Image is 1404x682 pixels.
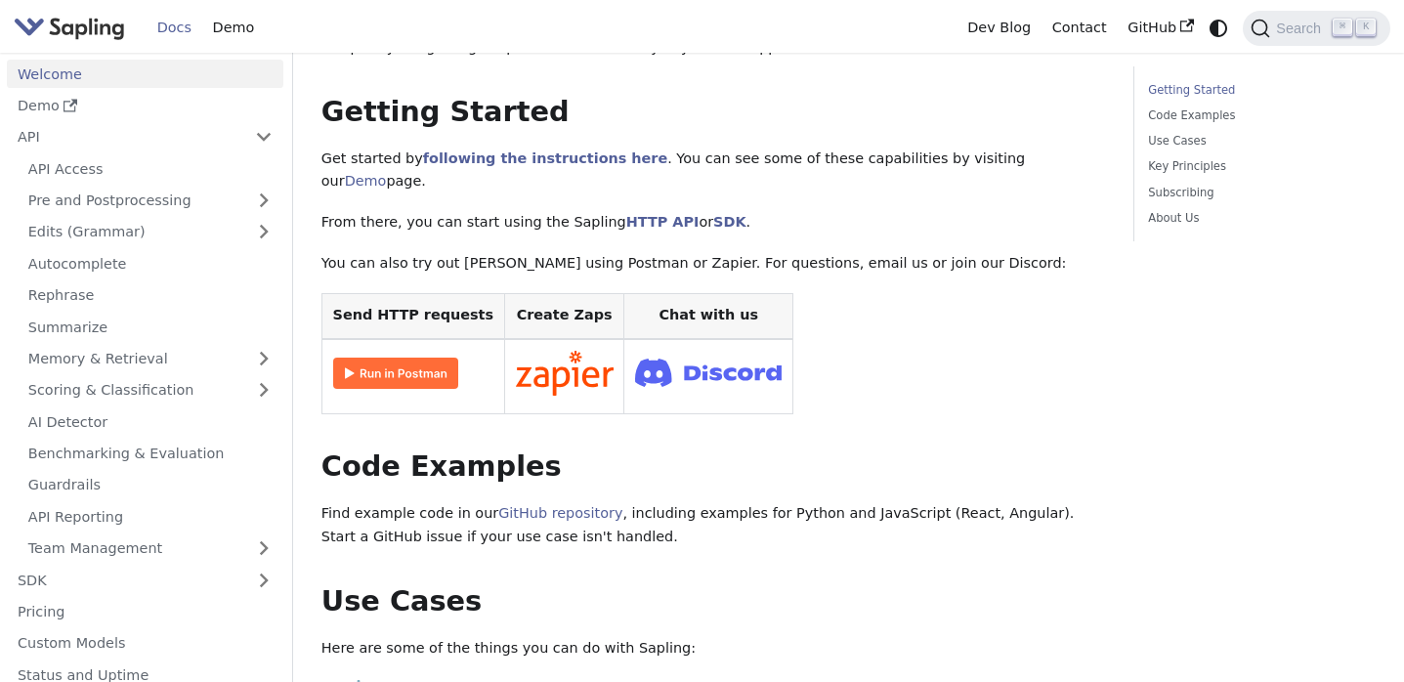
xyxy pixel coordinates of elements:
a: HTTP API [626,214,700,230]
a: Edits (Grammar) [18,218,283,246]
img: Connect in Zapier [516,351,614,396]
a: Memory & Retrieval [18,345,283,373]
a: Autocomplete [18,249,283,277]
p: From there, you can start using the Sapling or . [321,211,1105,234]
a: Contact [1042,13,1118,43]
button: Switch between dark and light mode (currently system mode) [1205,14,1233,42]
a: Dev Blog [957,13,1041,43]
a: Docs [147,13,202,43]
p: Get started by . You can see some of these capabilities by visiting our page. [321,148,1105,194]
a: Rephrase [18,281,283,310]
a: SDK [7,566,244,594]
a: Use Cases [1148,132,1369,150]
a: API Access [18,154,283,183]
a: Getting Started [1148,81,1369,100]
img: Join Discord [635,353,782,393]
a: Summarize [18,313,283,341]
a: Key Principles [1148,157,1369,176]
kbd: ⌘ [1333,19,1352,36]
a: Guardrails [18,471,283,499]
a: Pricing [7,598,283,626]
a: Demo [7,92,283,120]
button: Collapse sidebar category 'API' [244,123,283,151]
h2: Getting Started [321,95,1105,130]
a: Demo [202,13,265,43]
p: You can also try out [PERSON_NAME] using Postman or Zapier. For questions, email us or join our D... [321,252,1105,276]
a: Demo [345,173,387,189]
a: Custom Models [7,629,283,658]
a: SDK [713,214,745,230]
a: Benchmarking & Evaluation [18,440,283,468]
th: Send HTTP requests [321,293,504,339]
h2: Code Examples [321,449,1105,485]
th: Create Zaps [504,293,624,339]
button: Search (Command+K) [1243,11,1389,46]
a: Pre and Postprocessing [18,187,283,215]
a: Team Management [18,534,283,563]
a: About Us [1148,209,1369,228]
a: Sapling.ai [14,14,132,42]
a: GitHub repository [498,505,622,521]
a: Scoring & Classification [18,376,283,405]
p: Find example code in our , including examples for Python and JavaScript (React, Angular). Start a... [321,502,1105,549]
a: following the instructions here [423,150,667,166]
img: Run in Postman [333,358,458,389]
a: Code Examples [1148,107,1369,125]
th: Chat with us [624,293,793,339]
p: Here are some of the things you can do with Sapling: [321,637,1105,661]
button: Expand sidebar category 'SDK' [244,566,283,594]
span: Search [1270,21,1333,36]
a: API Reporting [18,502,283,531]
h2: Use Cases [321,584,1105,619]
a: Subscribing [1148,184,1369,202]
a: Welcome [7,60,283,88]
a: GitHub [1117,13,1204,43]
img: Sapling.ai [14,14,125,42]
kbd: K [1356,19,1376,36]
a: API [7,123,244,151]
a: AI Detector [18,407,283,436]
